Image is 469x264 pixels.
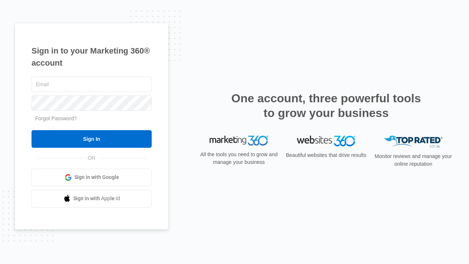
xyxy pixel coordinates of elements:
[210,136,268,146] img: Marketing 360
[198,151,280,166] p: All the tools you need to grow and manage your business
[384,136,443,148] img: Top Rated Local
[372,153,454,168] p: Monitor reviews and manage your online reputation
[32,130,152,148] input: Sign In
[32,169,152,186] a: Sign in with Google
[83,154,101,162] span: OR
[285,151,367,159] p: Beautiful websites that drive results
[73,195,120,202] span: Sign in with Apple Id
[32,45,152,69] h1: Sign in to your Marketing 360® account
[32,190,152,208] a: Sign in with Apple Id
[297,136,355,146] img: Websites 360
[74,173,119,181] span: Sign in with Google
[32,77,152,92] input: Email
[35,115,77,121] a: Forgot Password?
[229,91,423,120] h2: One account, three powerful tools to grow your business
